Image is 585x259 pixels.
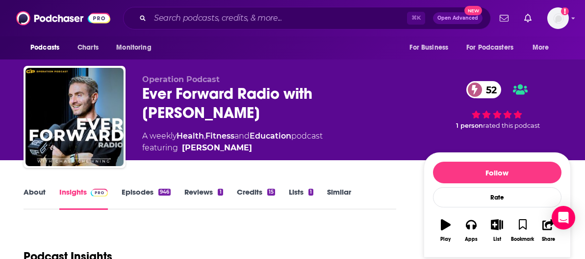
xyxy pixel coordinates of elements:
a: Show notifications dropdown [520,10,535,27]
a: Episodes946 [122,187,171,210]
a: Reviews1 [184,187,223,210]
span: For Podcasters [466,41,513,55]
span: and [234,131,250,141]
a: Health [177,131,204,141]
img: Ever Forward Radio with Chase Chewning [25,68,124,166]
div: 15 [267,189,275,196]
span: New [464,6,482,15]
div: Bookmark [511,236,534,242]
span: 1 person [456,122,483,129]
a: Fitness [205,131,234,141]
button: Show profile menu [547,7,569,29]
div: 52 1 personrated this podcast [424,75,571,136]
a: Credits15 [237,187,275,210]
button: Follow [433,162,561,183]
a: About [24,187,46,210]
a: InsightsPodchaser Pro [59,187,108,210]
div: Play [440,236,451,242]
a: Chase Chewning [182,142,252,154]
div: Open Intercom Messenger [552,206,575,230]
span: 52 [476,81,502,98]
div: A weekly podcast [142,130,323,154]
a: Show notifications dropdown [496,10,512,27]
button: open menu [24,38,72,57]
div: 946 [158,189,171,196]
button: Open AdvancedNew [433,12,483,24]
span: Operation Podcast [142,75,220,84]
span: featuring [142,142,323,154]
button: Apps [458,213,484,248]
a: Lists1 [289,187,313,210]
div: 1 [308,189,313,196]
div: Apps [465,236,478,242]
button: open menu [526,38,561,57]
span: , [204,131,205,141]
button: Bookmark [510,213,535,248]
svg: Add a profile image [561,7,569,15]
button: open menu [109,38,164,57]
button: open menu [460,38,528,57]
span: For Business [409,41,448,55]
img: Podchaser Pro [91,189,108,197]
div: 1 [218,189,223,196]
button: Play [433,213,458,248]
div: Search podcasts, credits, & more... [123,7,491,29]
img: Podchaser - Follow, Share and Rate Podcasts [16,9,110,28]
button: List [484,213,509,248]
div: Share [542,236,555,242]
span: Podcasts [30,41,59,55]
button: open menu [403,38,460,57]
a: 52 [466,81,502,98]
span: Monitoring [116,41,151,55]
div: Rate [433,187,561,207]
a: Charts [71,38,104,57]
span: ⌘ K [407,12,425,25]
span: More [533,41,549,55]
button: Share [535,213,561,248]
a: Similar [327,187,351,210]
img: User Profile [547,7,569,29]
div: List [493,236,501,242]
span: Open Advanced [437,16,478,21]
span: rated this podcast [483,122,540,129]
input: Search podcasts, credits, & more... [150,10,407,26]
a: Education [250,131,291,141]
span: Logged in as KTMSseat4 [547,7,569,29]
span: Charts [77,41,99,55]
